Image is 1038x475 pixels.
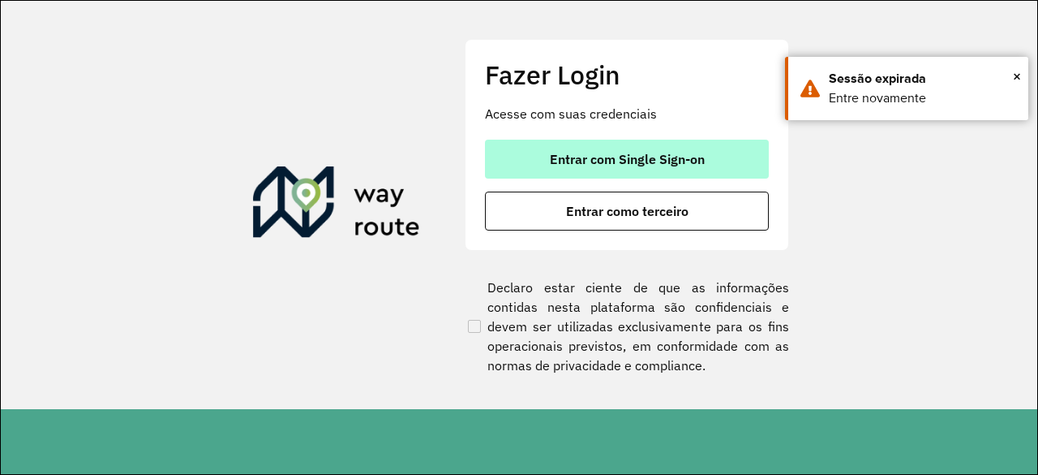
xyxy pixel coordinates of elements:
[485,192,769,231] button: button
[253,166,420,244] img: Roteirizador AmbevTech
[550,153,705,166] span: Entrar com Single Sign-on
[485,140,769,179] button: button
[1013,64,1021,89] button: Close
[485,104,769,123] p: Acesse com suas credenciais
[465,278,789,375] label: Declaro estar ciente de que as informações contidas nesta plataforma são confidenciais e devem se...
[485,59,769,90] h2: Fazer Login
[829,69,1016,89] div: Sessão expirada
[566,205,688,218] span: Entrar como terceiro
[829,89,1016,108] div: Entre novamente
[1013,64,1021,89] span: ×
